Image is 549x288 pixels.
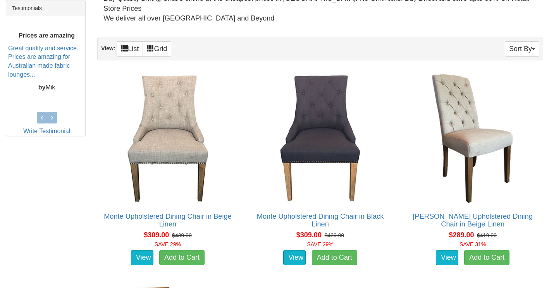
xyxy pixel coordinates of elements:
a: View [283,250,306,266]
a: View [436,250,458,266]
p: Mik [8,83,85,92]
font: SAVE 29% [155,241,181,247]
button: Sort By [505,41,539,57]
a: Add to Cart [312,250,357,266]
font: SAVE 31% [460,241,486,247]
font: SAVE 29% [307,241,333,247]
a: Great quality and service. Prices are amazing for Australian made fabric lounges.... [8,45,78,78]
strong: View: [101,45,115,51]
a: Add to Cart [159,250,205,266]
b: Prices are amazing [19,32,75,39]
del: $439.00 [172,232,192,238]
span: $309.00 [296,231,322,239]
img: Monte Upholstered Dining Chair in Beige Linen [102,72,234,205]
a: Monte Upholstered Dining Chair in Black Linen [257,213,384,228]
div: Testimonials [6,0,85,16]
a: Monte Upholstered Dining Chair in Beige Linen [104,213,232,228]
a: Grid [143,41,171,57]
a: Write Testimonial [23,128,70,134]
span: $309.00 [144,231,169,239]
del: $419.00 [477,232,497,238]
a: [PERSON_NAME] Upholstered Dining Chair in Beige Linen [413,213,533,228]
span: $289.00 [449,231,474,239]
img: Monte Upholstered Dining Chair in Black Linen [254,72,387,205]
a: Add to Cart [464,250,509,266]
img: Felice Upholstered Dining Chair in Beige Linen [406,72,539,205]
del: $439.00 [325,232,344,238]
a: List [117,41,143,57]
a: View [131,250,153,266]
b: by [38,84,46,91]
